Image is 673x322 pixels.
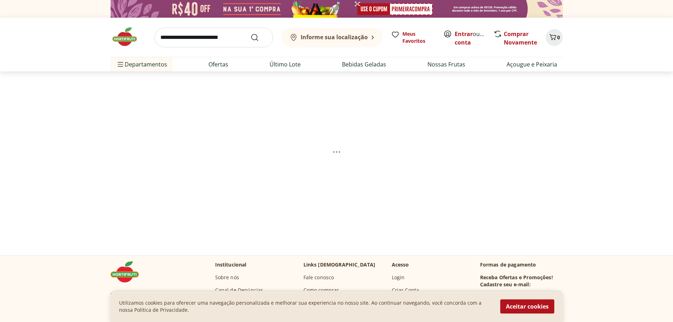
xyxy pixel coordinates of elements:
[250,33,267,42] button: Submit Search
[557,34,560,41] span: 0
[427,60,465,69] a: Nossas Frutas
[303,287,339,294] a: Como comprar
[111,26,146,47] img: Hortifruti
[154,28,273,47] input: search
[282,28,383,47] button: Informe sua localização
[391,30,435,45] a: Meus Favoritos
[392,287,419,294] a: Criar Conta
[392,261,409,268] p: Acesso
[546,29,563,46] button: Carrinho
[392,274,405,281] a: Login
[301,33,368,41] b: Informe sua localização
[480,274,553,281] h3: Receba Ofertas e Promoções!
[480,261,563,268] p: Formas de pagamento
[455,30,494,46] a: Criar conta
[270,60,301,69] a: Último Lote
[303,261,376,268] p: Links [DEMOGRAPHIC_DATA]
[455,30,486,47] span: ou
[215,287,264,294] a: Canal de Denúncias
[111,261,146,282] img: Hortifruti
[480,281,531,288] h3: Cadastre seu e-mail:
[119,299,492,314] p: Utilizamos cookies para oferecer uma navegação personalizada e melhorar sua experiencia no nosso ...
[116,56,125,73] button: Menu
[500,299,554,314] button: Aceitar cookies
[342,60,386,69] a: Bebidas Geladas
[116,56,167,73] span: Departamentos
[208,60,228,69] a: Ofertas
[504,30,537,46] a: Comprar Novamente
[303,274,334,281] a: Fale conosco
[215,261,247,268] p: Institucional
[215,274,239,281] a: Sobre nós
[455,30,473,38] a: Entrar
[402,30,435,45] span: Meus Favoritos
[507,60,557,69] a: Açougue e Peixaria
